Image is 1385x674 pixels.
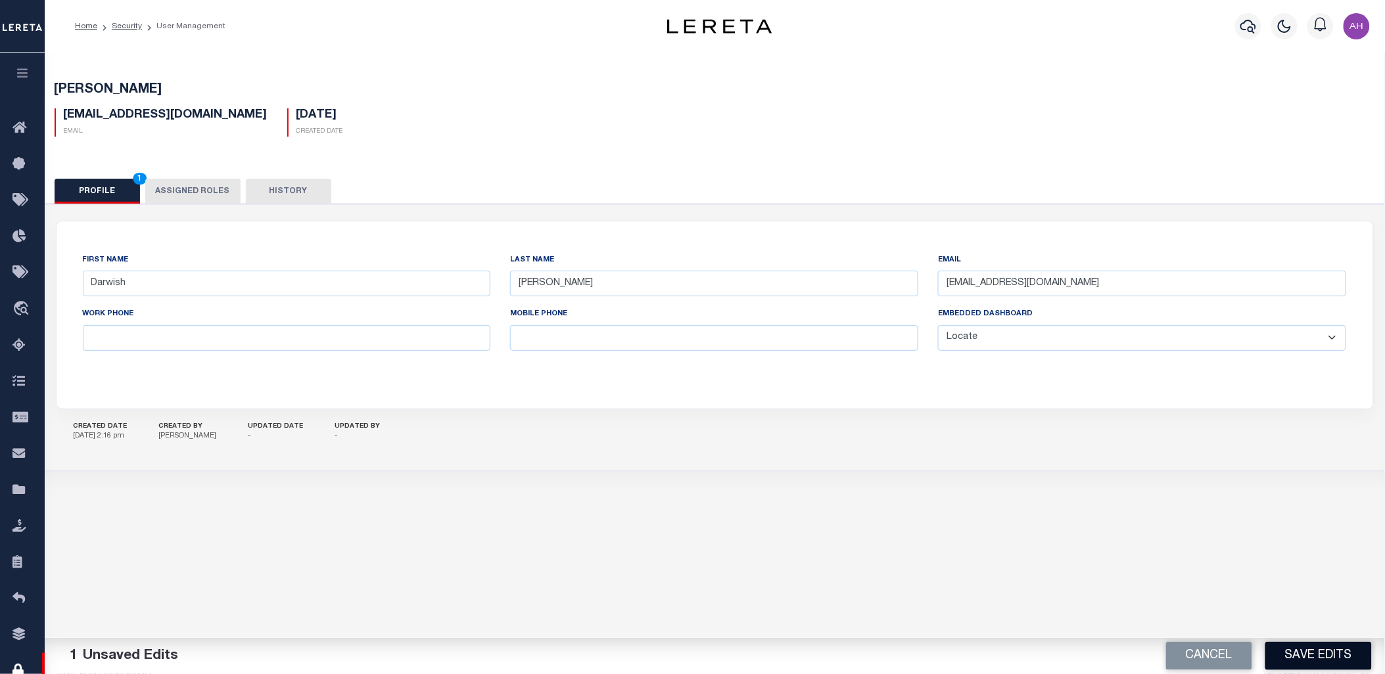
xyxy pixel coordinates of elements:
[145,179,241,204] button: Assigned Roles
[510,309,567,320] label: Mobile Phone
[938,309,1033,320] label: Embedded Dashboard
[296,108,343,123] h5: [DATE]
[112,22,142,30] a: Security
[1265,642,1372,670] button: Save Edits
[83,255,129,266] label: First Name
[159,422,217,431] h5: CREATED BY
[510,255,554,266] label: Last Name
[64,108,268,123] h5: [EMAIL_ADDRESS][DOMAIN_NAME]
[55,83,162,97] span: [PERSON_NAME]
[142,20,225,32] li: User Management
[335,431,381,442] p: -
[83,309,134,320] label: Work Phone
[74,422,128,431] h5: CREATED DATE
[667,19,772,34] img: logo-dark.svg
[75,22,97,30] a: Home
[74,431,128,442] p: [DATE] 2:16 pm
[55,179,140,204] button: Profile
[296,127,343,137] p: Created Date
[335,422,381,431] h5: UPDATED BY
[248,422,304,431] h5: UPDATED DATE
[159,431,217,442] p: [PERSON_NAME]
[1344,13,1370,39] img: svg+xml;base64,PHN2ZyB4bWxucz0iaHR0cDovL3d3dy53My5vcmcvMjAwMC9zdmciIHBvaW50ZXItZXZlbnRzPSJub25lIi...
[83,649,178,663] span: Unsaved Edits
[248,431,304,442] p: -
[70,649,78,663] span: 1
[938,255,961,266] label: Email
[64,127,268,137] p: Email
[12,301,34,318] i: travel_explore
[246,179,331,204] button: History
[1166,642,1252,670] button: Cancel
[133,173,147,185] span: 1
